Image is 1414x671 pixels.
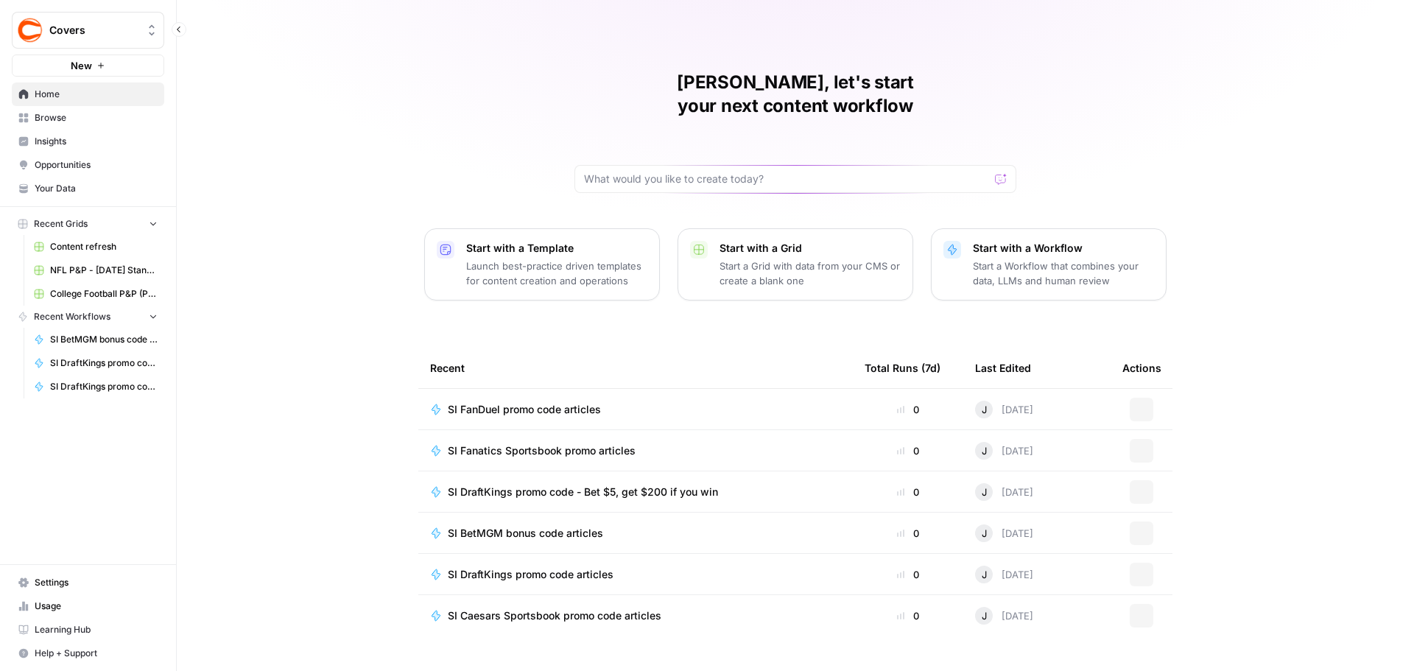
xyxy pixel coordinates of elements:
div: [DATE] [975,607,1033,625]
a: NFL P&P - [DATE] Standard (Production) Grid [27,259,164,282]
div: 0 [865,526,952,541]
img: Covers Logo [17,17,43,43]
button: Start with a TemplateLaunch best-practice driven templates for content creation and operations [424,228,660,301]
p: Start with a Grid [720,241,901,256]
p: Start with a Template [466,241,647,256]
a: Opportunities [12,153,164,177]
span: SI Fanatics Sportsbook promo articles [448,443,636,458]
span: SI BetMGM bonus code articles [50,333,158,346]
a: Learning Hub [12,618,164,642]
span: J [982,485,987,499]
span: Content refresh [50,240,158,253]
button: Recent Workflows [12,306,164,328]
span: Insights [35,135,158,148]
span: J [982,402,987,417]
span: SI Caesars Sportsbook promo code articles [448,608,661,623]
a: Insights [12,130,164,153]
a: SI DraftKings promo code articles [430,567,841,582]
span: J [982,526,987,541]
button: Help + Support [12,642,164,665]
button: New [12,55,164,77]
span: SI DraftKings promo code articles [448,567,613,582]
a: SI BetMGM bonus code articles [27,328,164,351]
button: Workspace: Covers [12,12,164,49]
span: SI DraftKings promo code - Bet $5, get $200 if you win [50,380,158,393]
span: Help + Support [35,647,158,660]
span: Learning Hub [35,623,158,636]
a: SI Fanatics Sportsbook promo articles [430,443,841,458]
span: College Football P&P (Production) Grid [50,287,158,301]
span: NFL P&P - [DATE] Standard (Production) Grid [50,264,158,277]
div: Total Runs (7d) [865,348,940,388]
div: [DATE] [975,483,1033,501]
div: 0 [865,608,952,623]
div: 0 [865,402,952,417]
div: Recent [430,348,841,388]
h1: [PERSON_NAME], let's start your next content workflow [574,71,1016,118]
a: SI DraftKings promo code - Bet $5, get $200 if you win [27,375,164,398]
p: Start a Grid with data from your CMS or create a blank one [720,259,901,288]
span: Usage [35,600,158,613]
span: Home [35,88,158,101]
span: Covers [49,23,138,38]
button: Recent Grids [12,213,164,235]
input: What would you like to create today? [584,172,989,186]
div: 0 [865,567,952,582]
span: Opportunities [35,158,158,172]
button: Start with a WorkflowStart a Workflow that combines your data, LLMs and human review [931,228,1167,301]
div: 0 [865,485,952,499]
a: Browse [12,106,164,130]
span: Browse [35,111,158,124]
span: J [982,567,987,582]
div: Last Edited [975,348,1031,388]
span: SI BetMGM bonus code articles [448,526,603,541]
span: SI DraftKings promo code - Bet $5, get $200 if you win [448,485,718,499]
button: Start with a GridStart a Grid with data from your CMS or create a blank one [678,228,913,301]
a: Your Data [12,177,164,200]
span: J [982,608,987,623]
span: New [71,58,92,73]
a: SI FanDuel promo code articles [430,402,841,417]
div: [DATE] [975,401,1033,418]
a: Content refresh [27,235,164,259]
a: Settings [12,571,164,594]
div: Actions [1122,348,1161,388]
a: SI DraftKings promo code - Bet $5, get $200 if you win [430,485,841,499]
p: Start with a Workflow [973,241,1154,256]
p: Start a Workflow that combines your data, LLMs and human review [973,259,1154,288]
span: Recent Grids [34,217,88,231]
a: SI DraftKings promo code articles [27,351,164,375]
a: Usage [12,594,164,618]
span: SI FanDuel promo code articles [448,402,601,417]
span: J [982,443,987,458]
a: SI Caesars Sportsbook promo code articles [430,608,841,623]
p: Launch best-practice driven templates for content creation and operations [466,259,647,288]
div: [DATE] [975,524,1033,542]
div: 0 [865,443,952,458]
span: Recent Workflows [34,310,110,323]
a: College Football P&P (Production) Grid [27,282,164,306]
a: Home [12,82,164,106]
span: Settings [35,576,158,589]
div: [DATE] [975,442,1033,460]
span: Your Data [35,182,158,195]
span: SI DraftKings promo code articles [50,356,158,370]
a: SI BetMGM bonus code articles [430,526,841,541]
div: [DATE] [975,566,1033,583]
